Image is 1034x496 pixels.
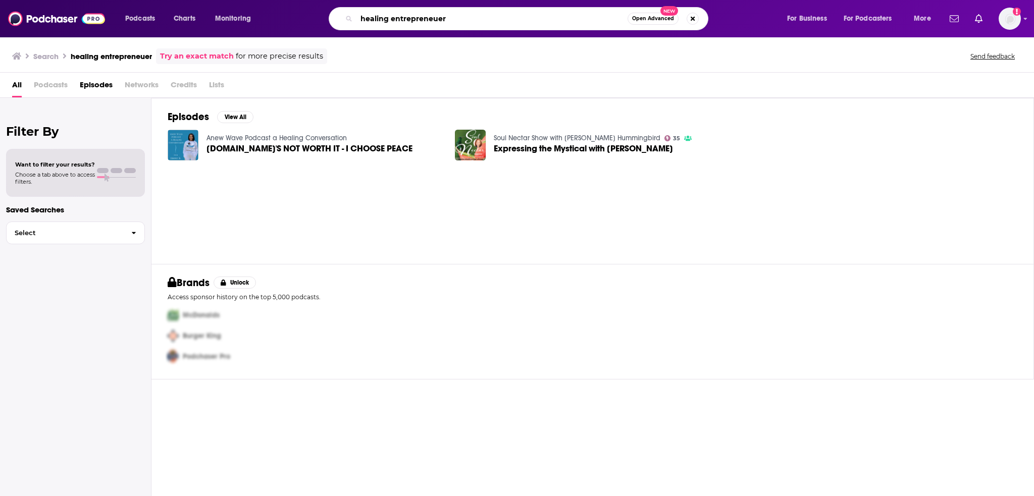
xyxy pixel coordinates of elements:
[6,124,145,139] h2: Filter By
[33,51,59,61] h3: Search
[125,77,159,97] span: Networks
[907,11,944,27] button: open menu
[208,11,264,27] button: open menu
[967,52,1018,61] button: Send feedback
[628,13,679,25] button: Open AdvancedNew
[164,346,183,367] img: Third Pro Logo
[787,12,827,26] span: For Business
[34,77,68,97] span: Podcasts
[206,144,412,153] span: [DOMAIN_NAME]'S NOT WORTH IT - I CHOOSE PEACE
[1013,8,1021,16] svg: Add a profile image
[494,134,660,142] a: Soul Nectar Show with Kerri Hummingbird
[946,10,963,27] a: Show notifications dropdown
[338,7,718,30] div: Search podcasts, credits, & more...
[171,77,197,97] span: Credits
[455,130,486,160] img: Expressing the Mystical with Katherine Skaggs
[844,12,892,26] span: For Podcasters
[780,11,840,27] button: open menu
[125,12,155,26] span: Podcasts
[168,293,1017,301] p: Access sponsor history on the top 5,000 podcasts.
[12,77,22,97] a: All
[664,135,681,141] a: 35
[660,6,679,16] span: New
[494,144,673,153] a: Expressing the Mystical with Katherine Skaggs
[168,277,210,289] h2: Brands
[15,161,95,168] span: Want to filter your results?
[236,50,323,62] span: for more precise results
[999,8,1021,30] span: Logged in as agoldsmithwissman
[356,11,628,27] input: Search podcasts, credits, & more...
[217,111,253,123] button: View All
[71,51,152,61] h3: healing entrepreneuer
[214,277,256,289] button: Unlock
[494,144,673,153] span: Expressing the Mystical with [PERSON_NAME]
[7,230,123,236] span: Select
[164,305,183,325] img: First Pro Logo
[164,325,183,346] img: Second Pro Logo
[999,8,1021,30] img: User Profile
[168,130,198,160] img: W2W.E8.IT'S NOT WORTH IT - I CHOOSE PEACE
[215,12,251,26] span: Monitoring
[118,11,168,27] button: open menu
[160,50,234,62] a: Try an exact match
[8,9,105,28] img: Podchaser - Follow, Share and Rate Podcasts
[167,11,201,27] a: Charts
[183,352,230,361] span: Podchaser Pro
[971,10,987,27] a: Show notifications dropdown
[632,16,674,21] span: Open Advanced
[183,311,220,319] span: McDonalds
[999,8,1021,30] button: Show profile menu
[168,111,209,123] h2: Episodes
[673,136,680,141] span: 35
[80,77,113,97] a: Episodes
[174,12,195,26] span: Charts
[6,205,145,214] p: Saved Searches
[6,222,145,244] button: Select
[206,144,412,153] a: W2W.E8.IT'S NOT WORTH IT - I CHOOSE PEACE
[15,171,95,185] span: Choose a tab above to access filters.
[837,11,907,27] button: open menu
[206,134,347,142] a: Anew Wave Podcast a Healing Conversation
[914,12,931,26] span: More
[168,111,253,123] a: EpisodesView All
[183,332,221,340] span: Burger King
[209,77,224,97] span: Lists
